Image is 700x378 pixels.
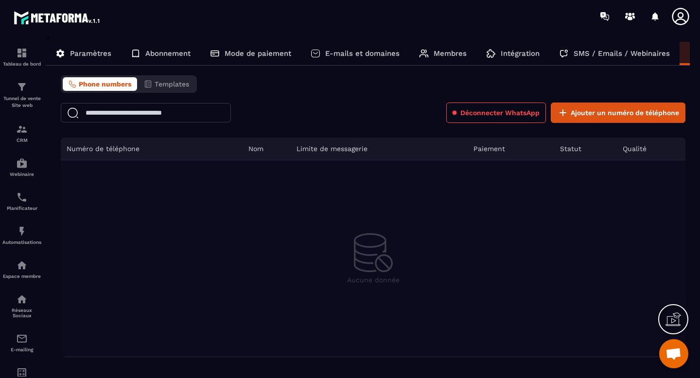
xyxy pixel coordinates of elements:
[2,308,41,318] p: Réseaux Sociaux
[347,276,400,284] p: Aucune donnée
[70,49,111,58] p: Paramètres
[2,116,41,150] a: formationformationCRM
[46,33,690,357] div: >
[145,49,191,58] p: Abonnement
[574,49,670,58] p: SMS / Emails / Webinaires
[468,137,554,160] th: Paiement
[554,137,617,160] th: Statut
[79,80,131,88] span: Phone numbers
[2,274,41,279] p: Espace membre
[2,40,41,74] a: formationformationTableau de bord
[434,49,467,58] p: Membres
[138,77,195,91] button: Templates
[16,333,28,344] img: email
[155,80,189,88] span: Templates
[2,286,41,326] a: social-networksocial-networkRéseaux Sociaux
[2,240,41,245] p: Automatisations
[16,123,28,135] img: formation
[63,77,137,91] button: Phone numbers
[2,172,41,177] p: Webinaire
[501,49,540,58] p: Intégration
[2,347,41,352] p: E-mailing
[2,184,41,218] a: schedulerschedulerPlanificateur
[61,137,243,160] th: Numéro de téléphone
[617,137,685,160] th: Qualité
[243,137,291,160] th: Nom
[2,61,41,67] p: Tableau de bord
[16,191,28,203] img: scheduler
[2,137,41,143] p: CRM
[2,326,41,360] a: emailemailE-mailing
[446,103,546,123] button: Déconnecter WhatsApp
[551,103,685,123] button: Ajouter un numéro de téléphone
[291,137,468,160] th: Limite de messagerie
[325,49,400,58] p: E-mails et domaines
[659,339,688,368] div: Ouvrir le chat
[14,9,101,26] img: logo
[16,225,28,237] img: automations
[2,150,41,184] a: automationsautomationsWebinaire
[16,157,28,169] img: automations
[460,108,540,118] span: Déconnecter WhatsApp
[2,252,41,286] a: automationsautomationsEspace membre
[16,47,28,59] img: formation
[2,74,41,116] a: formationformationTunnel de vente Site web
[16,259,28,271] img: automations
[16,293,28,305] img: social-network
[571,108,679,118] span: Ajouter un numéro de téléphone
[225,49,291,58] p: Mode de paiement
[2,95,41,109] p: Tunnel de vente Site web
[2,218,41,252] a: automationsautomationsAutomatisations
[16,81,28,93] img: formation
[2,206,41,211] p: Planificateur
